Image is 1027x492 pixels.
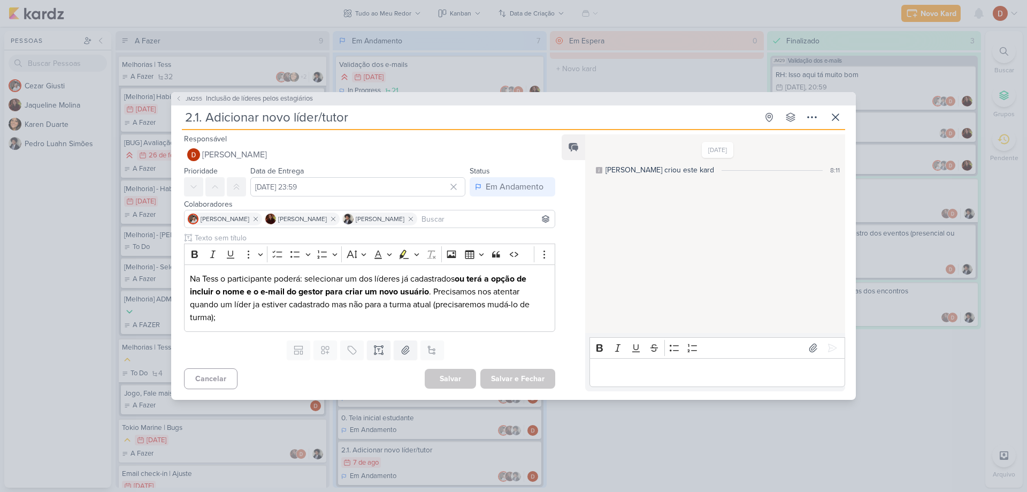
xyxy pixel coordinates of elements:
div: 8:11 [830,165,840,175]
span: Inclusão de líderes pelos estagiários [206,94,313,104]
img: Cezar Giusti [188,214,198,224]
div: Colaboradores [184,199,555,210]
img: Jaqueline Molina [265,214,276,224]
div: Editor editing area: main [589,358,845,388]
label: Responsável [184,134,227,143]
img: Pedro Luahn Simões [343,214,354,224]
span: [PERSON_NAME] [356,214,404,224]
div: Editor toolbar [589,337,845,358]
span: [PERSON_NAME] [202,148,267,161]
input: Texto sem título [193,232,555,244]
input: Kard Sem Título [182,108,757,127]
label: Prioridade [184,166,218,176]
label: Data de Entrega [250,166,304,176]
input: Buscar [419,213,553,225]
button: Cancelar [184,368,237,389]
button: Em Andamento [470,177,555,196]
p: Na Tess o participante poderá: selecionar um dos líderes já cadastrados . Precisamos nos atentar ... [190,273,549,324]
img: Davi Elias Teixeira [187,148,200,161]
label: Status [470,166,490,176]
input: Select a date [250,177,465,196]
span: JM255 [184,95,204,103]
button: [PERSON_NAME] [184,145,555,164]
button: JM255 Inclusão de líderes pelos estagiários [175,94,313,104]
div: [PERSON_NAME] criou este kard [606,164,714,176]
span: [PERSON_NAME] [201,214,249,224]
div: Editor toolbar [184,244,555,264]
span: [PERSON_NAME] [278,214,327,224]
div: Em Andamento [486,180,543,193]
div: Editor editing area: main [184,264,555,332]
